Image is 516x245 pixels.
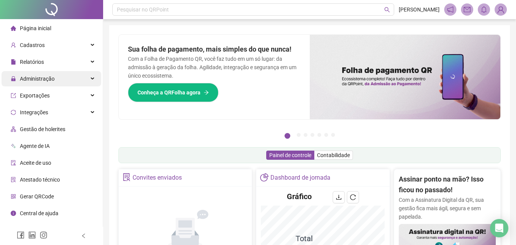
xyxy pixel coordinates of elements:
[324,133,328,137] button: 6
[350,194,356,200] span: reload
[399,196,496,221] p: Com a Assinatura Digital da QR, sua gestão fica mais ágil, segura e sem papelada.
[269,152,311,158] span: Painel de controle
[399,5,440,14] span: [PERSON_NAME]
[128,44,301,55] h2: Sua folha de pagamento, mais simples do que nunca!
[20,42,45,48] span: Cadastros
[123,173,131,181] span: solution
[20,76,55,82] span: Administração
[464,6,471,13] span: mail
[336,194,342,200] span: download
[128,55,301,80] p: Com a Folha de Pagamento QR, você faz tudo em um só lugar: da admissão à geração da folha. Agilid...
[11,127,16,132] span: apartment
[11,42,16,48] span: user-add
[297,133,301,137] button: 2
[11,110,16,115] span: sync
[11,93,16,98] span: export
[204,90,209,95] span: arrow-right
[495,4,506,15] img: 88550
[260,173,268,181] span: pie-chart
[270,171,330,184] div: Dashboard de jornada
[20,25,51,31] span: Página inicial
[399,174,496,196] h2: Assinar ponto na mão? Isso ficou no passado!
[304,133,307,137] button: 3
[11,177,16,182] span: solution
[480,6,487,13] span: bell
[20,109,48,115] span: Integrações
[11,160,16,165] span: audit
[20,210,58,216] span: Central de ajuda
[11,59,16,65] span: file
[17,231,24,239] span: facebook
[310,35,501,119] img: banner%2F8d14a306-6205-4263-8e5b-06e9a85ad873.png
[311,133,314,137] button: 4
[317,133,321,137] button: 5
[128,83,218,102] button: Conheça a QRFolha agora
[20,92,50,99] span: Exportações
[11,26,16,31] span: home
[331,133,335,137] button: 7
[133,171,182,184] div: Convites enviados
[11,211,16,216] span: info-circle
[11,194,16,199] span: qrcode
[490,219,508,237] div: Open Intercom Messenger
[447,6,454,13] span: notification
[81,233,86,239] span: left
[20,126,65,132] span: Gestão de holerites
[285,133,290,139] button: 1
[20,160,51,166] span: Aceite de uso
[28,231,36,239] span: linkedin
[20,59,44,65] span: Relatórios
[20,143,50,149] span: Agente de IA
[20,193,54,200] span: Gerar QRCode
[384,7,390,13] span: search
[287,191,312,202] h4: Gráfico
[317,152,350,158] span: Contabilidade
[137,88,201,97] span: Conheça a QRFolha agora
[20,177,60,183] span: Atestado técnico
[40,231,47,239] span: instagram
[11,76,16,81] span: lock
